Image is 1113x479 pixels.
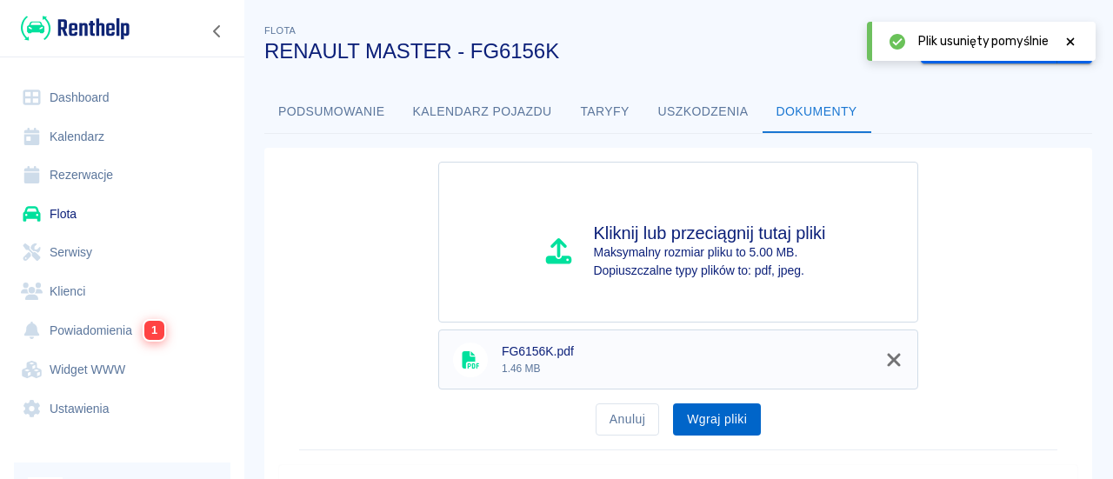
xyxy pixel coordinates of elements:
span: Flota [264,25,296,36]
a: Rezerwacje [14,156,230,195]
button: Usuń z kolejki [874,343,914,377]
a: Flota [14,195,230,234]
a: Ustawienia [14,389,230,429]
a: Serwisy [14,233,230,272]
a: Dashboard [14,78,230,117]
a: Widget WWW [14,350,230,389]
a: Kalendarz [14,117,230,156]
button: Kalendarz pojazdu [399,91,566,133]
a: Renthelp logo [14,14,130,43]
h3: RENAULT MASTER - FG6156K [264,39,907,63]
p: Maksymalny rozmiar pliku to 5.00 MB. [594,243,826,262]
span: Plik usunięty pomyślnie [918,32,1049,50]
button: Zwiń nawigację [204,20,230,43]
p: 1.46 MB [502,361,876,376]
p: Dopiuszczalne typy plików to: pdf, jpeg. [594,262,826,280]
button: Dokumenty [763,91,871,133]
button: Anuluj [596,403,659,436]
button: Wgraj pliki [673,403,761,436]
button: Taryfy [566,91,644,133]
h4: Kliknij lub przeciągnij tutaj pliki [594,223,826,243]
span: FG6156K.pdf [502,343,876,361]
button: Uszkodzenia [644,91,763,133]
button: Podsumowanie [264,91,399,133]
a: Klienci [14,272,230,311]
a: Powiadomienia1 [14,310,230,350]
span: 1 [144,321,164,340]
img: Renthelp logo [21,14,130,43]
